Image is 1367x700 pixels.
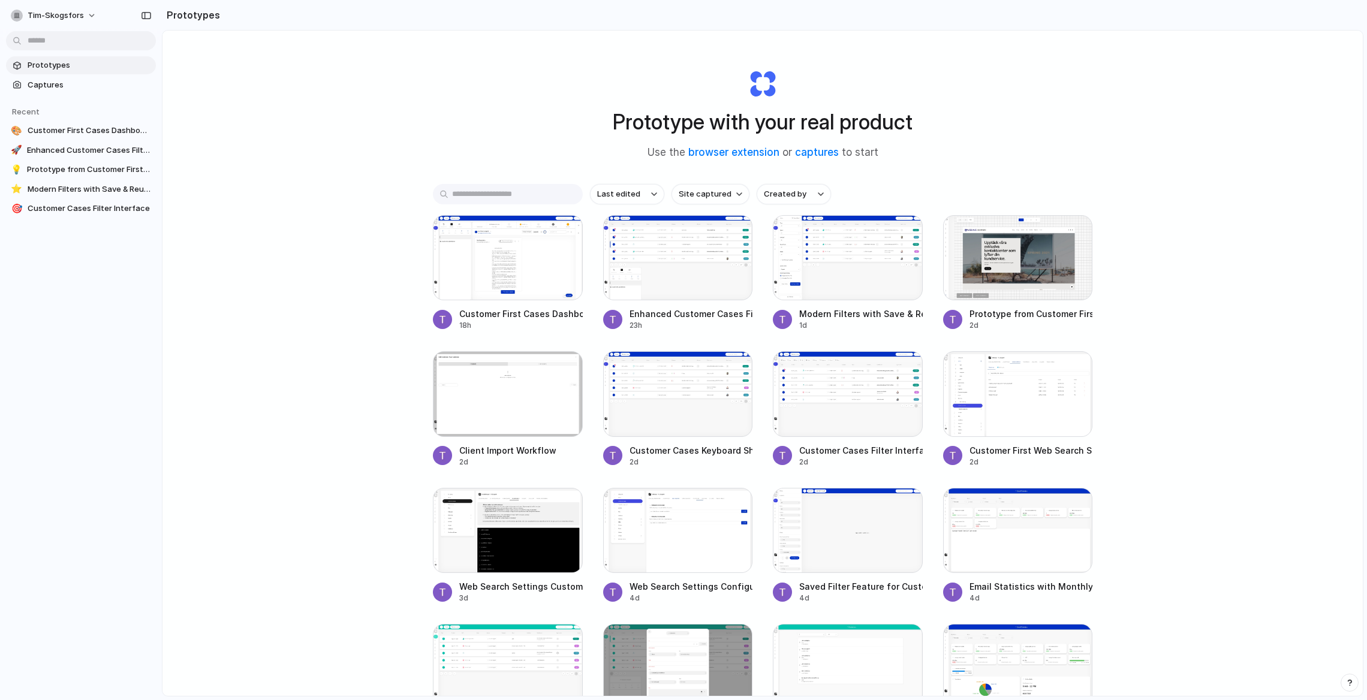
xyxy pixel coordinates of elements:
div: 💡 [11,164,22,176]
div: 2d [969,457,1093,467]
a: Customer First Web Search SettingsCustomer First Web Search Settings2d [943,351,1093,467]
div: 🚀 [11,144,22,156]
div: 4d [799,593,923,604]
span: Site captured [679,188,731,200]
a: Prototypes [6,56,156,74]
a: Saved Filter Feature for Customer CasesSaved Filter Feature for Customer Cases4d [773,488,923,604]
button: Created by [757,184,831,204]
div: Client Import Workflow [459,444,556,457]
div: Customer First Cases Dashboard [459,307,583,320]
div: 4d [969,593,1093,604]
a: Client Import WorkflowClient Import Workflow2d [433,351,583,467]
button: tim-skogsfors [6,6,103,25]
div: Customer First Web Search Settings [969,444,1093,457]
a: captures [795,146,839,158]
div: Enhanced Customer Cases Filters Layout [630,307,753,320]
div: 2d [630,457,753,467]
div: 4d [630,593,753,604]
div: Prototype from Customer First Main [969,307,1093,320]
div: 2d [799,457,923,467]
a: Customer First Cases DashboardCustomer First Cases Dashboard18h [433,215,583,331]
span: Customer First Cases Dashboard [28,125,151,137]
div: Modern Filters with Save & Reuse [799,307,923,320]
span: Captures [28,79,151,91]
a: Customer Cases Filter InterfaceCustomer Cases Filter Interface2d [773,351,923,467]
span: Enhanced Customer Cases Filters Layout [27,144,151,156]
div: 1d [799,320,923,331]
div: Saved Filter Feature for Customer Cases [799,580,923,593]
span: tim-skogsfors [28,10,84,22]
a: Enhanced Customer Cases Filters LayoutEnhanced Customer Cases Filters Layout23h [603,215,753,331]
a: Web Search Settings CustomizationWeb Search Settings Customization3d [433,488,583,604]
h1: Prototype with your real product [613,106,913,138]
h2: Prototypes [162,8,220,22]
div: Email Statistics with Monthly AHT Graph [969,580,1093,593]
span: Recent [12,107,40,116]
a: Prototype from Customer First MainPrototype from Customer First Main2d [943,215,1093,331]
a: browser extension [688,146,779,158]
button: Site captured [672,184,749,204]
a: 🎯Customer Cases Filter Interface [6,200,156,218]
div: 3d [459,593,583,604]
div: Customer Cases Keyboard Shortcuts [630,444,753,457]
div: 🎨 [11,125,23,137]
a: 🚀Enhanced Customer Cases Filters Layout [6,141,156,159]
span: Customer Cases Filter Interface [28,203,151,215]
a: 💡Prototype from Customer First Main [6,161,156,179]
a: Modern Filters with Save & ReuseModern Filters with Save & Reuse1d [773,215,923,331]
div: Web Search Settings Customization [459,580,583,593]
a: ⭐Modern Filters with Save & Reuse [6,180,156,198]
span: Use the or to start [648,145,878,161]
div: 2d [459,457,556,467]
div: 2d [969,320,1093,331]
a: 🎨Customer First Cases Dashboard [6,122,156,140]
a: Customer Cases Keyboard ShortcutsCustomer Cases Keyboard Shortcuts2d [603,351,753,467]
span: Prototypes [28,59,151,71]
span: Prototype from Customer First Main [27,164,151,176]
div: 23h [630,320,753,331]
div: 🎯 [11,203,23,215]
a: Email Statistics with Monthly AHT GraphEmail Statistics with Monthly AHT Graph4d [943,488,1093,604]
a: Captures [6,76,156,94]
div: Web Search Settings Configuration [630,580,753,593]
span: Last edited [597,188,640,200]
a: Web Search Settings ConfigurationWeb Search Settings Configuration4d [603,488,753,604]
div: ⭐ [11,183,23,195]
span: Modern Filters with Save & Reuse [28,183,151,195]
span: Created by [764,188,806,200]
div: 18h [459,320,583,331]
div: Customer Cases Filter Interface [799,444,923,457]
button: Last edited [590,184,664,204]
